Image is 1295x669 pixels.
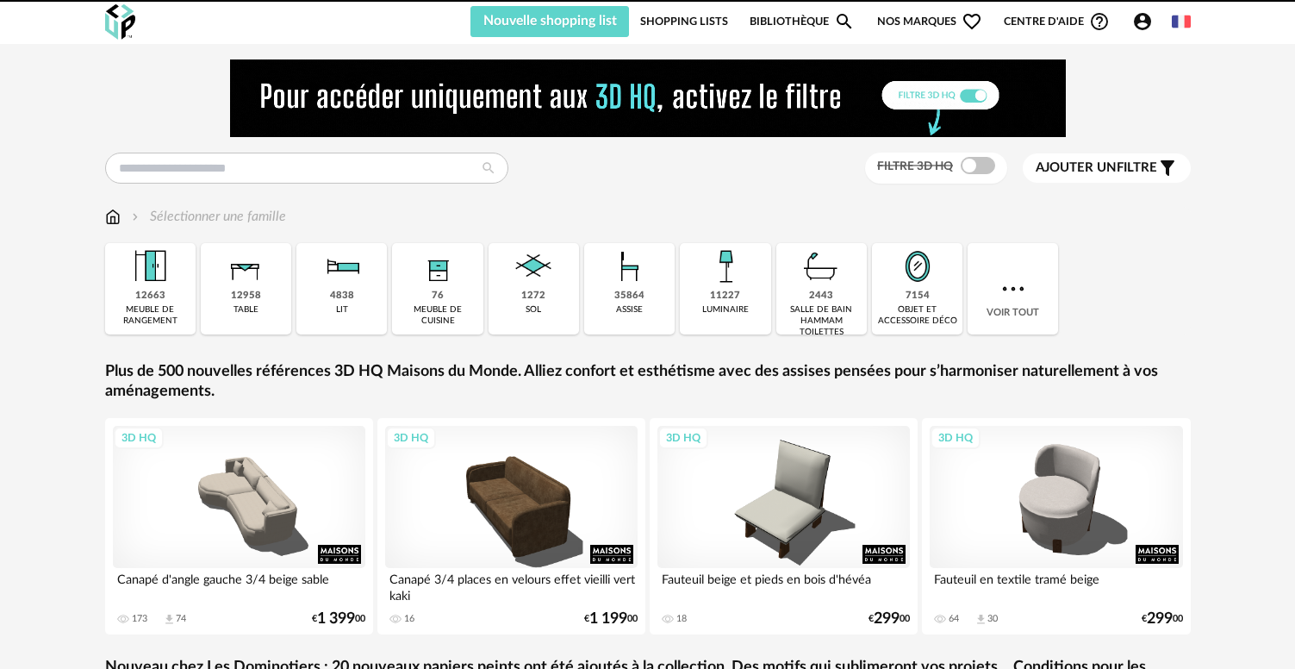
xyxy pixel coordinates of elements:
span: 1 399 [317,613,355,625]
span: 299 [874,613,900,625]
button: Nouvelle shopping list [470,6,630,37]
div: € 00 [869,613,910,625]
div: lit [336,304,348,316]
span: 299 [1147,613,1173,625]
div: 1272 [521,290,545,303]
div: 12663 [135,290,165,303]
span: filtre [1036,159,1157,177]
div: € 00 [312,613,365,625]
span: Centre d'aideHelp Circle Outline icon [1004,11,1110,32]
div: 64 [949,613,959,625]
a: 3D HQ Canapé d'angle gauche 3/4 beige sable 173 Download icon 74 €1 39900 [105,418,374,635]
img: Luminaire.png [702,243,749,290]
div: 2443 [809,290,833,303]
span: 1 199 [589,613,627,625]
img: more.7b13dc1.svg [998,273,1029,304]
span: Magnify icon [834,11,855,32]
div: 3D HQ [114,427,164,449]
div: objet et accessoire déco [877,304,957,327]
img: fr [1172,12,1191,31]
a: 3D HQ Fauteuil beige et pieds en bois d'hévéa 18 €29900 [650,418,918,635]
div: Fauteuil beige et pieds en bois d'hévéa [657,568,911,603]
a: Plus de 500 nouvelles références 3D HQ Maisons du Monde. Alliez confort et esthétisme avec des as... [105,362,1191,403]
span: Nos marques [877,6,982,37]
img: Table.png [222,243,269,290]
div: 35864 [614,290,644,303]
span: Filtre 3D HQ [877,160,953,172]
div: € 00 [584,613,638,625]
img: OXP [105,4,135,40]
span: Help Circle Outline icon [1089,11,1110,32]
img: NEW%20NEW%20HQ%20NEW_V1.gif [230,59,1066,137]
div: Canapé d'angle gauche 3/4 beige sable [113,568,366,603]
span: Filter icon [1157,158,1178,178]
div: 3D HQ [386,427,436,449]
img: Sol.png [510,243,557,290]
div: Voir tout [968,243,1058,334]
div: 16 [404,613,414,625]
a: 3D HQ Fauteuil en textile tramé beige 64 Download icon 30 €29900 [922,418,1191,635]
div: Sélectionner une famille [128,207,286,227]
img: Literie.png [319,243,365,290]
div: salle de bain hammam toilettes [781,304,862,338]
div: 3D HQ [658,427,708,449]
span: Nouvelle shopping list [483,14,617,28]
div: 7154 [906,290,930,303]
a: BibliothèqueMagnify icon [750,6,855,37]
a: Shopping Lists [640,6,728,37]
img: Meuble%20de%20rangement.png [127,243,173,290]
div: 3D HQ [931,427,981,449]
img: svg+xml;base64,PHN2ZyB3aWR0aD0iMTYiIGhlaWdodD0iMTYiIHZpZXdCb3g9IjAgMCAxNiAxNiIgZmlsbD0ibm9uZSIgeG... [128,207,142,227]
span: Account Circle icon [1132,11,1153,32]
div: meuble de cuisine [397,304,477,327]
div: 173 [132,613,147,625]
div: 76 [432,290,444,303]
span: Ajouter un [1036,161,1117,174]
div: 12958 [231,290,261,303]
span: Heart Outline icon [962,11,982,32]
div: table [233,304,258,316]
div: assise [616,304,643,316]
img: Rangement.png [414,243,461,290]
div: luminaire [702,304,749,316]
span: Account Circle icon [1132,11,1161,32]
div: Fauteuil en textile tramé beige [930,568,1183,603]
img: Miroir.png [894,243,941,290]
div: 30 [987,613,998,625]
img: Salle%20de%20bain.png [798,243,844,290]
img: svg+xml;base64,PHN2ZyB3aWR0aD0iMTYiIGhlaWdodD0iMTciIHZpZXdCb3g9IjAgMCAxNiAxNyIgZmlsbD0ibm9uZSIgeG... [105,207,121,227]
div: 4838 [330,290,354,303]
div: sol [526,304,541,316]
div: 18 [676,613,687,625]
a: 3D HQ Canapé 3/4 places en velours effet vieilli vert kaki 16 €1 19900 [377,418,646,635]
span: Download icon [163,613,176,626]
div: 11227 [710,290,740,303]
div: € 00 [1142,613,1183,625]
span: Download icon [974,613,987,626]
div: 74 [176,613,186,625]
div: Canapé 3/4 places en velours effet vieilli vert kaki [385,568,638,603]
div: meuble de rangement [110,304,190,327]
img: Assise.png [607,243,653,290]
button: Ajouter unfiltre Filter icon [1023,153,1191,183]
